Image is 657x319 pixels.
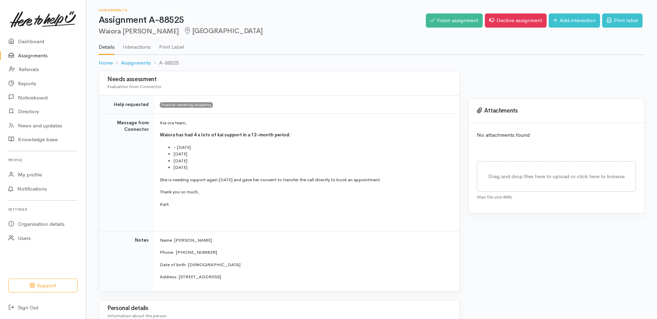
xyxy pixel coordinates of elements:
p: Karli [160,201,451,208]
a: Interactions [123,35,151,54]
h6: Profile [8,155,78,165]
h3: Attachments [477,107,636,114]
li: [DATE] [174,151,451,157]
a: Decline assignment [485,13,547,28]
h6: Settings [8,205,78,214]
li: [DATE] [174,164,451,171]
div: Max file size 4Mb [477,192,636,201]
h6: Assignments [99,8,426,12]
span: Information about the person [107,313,167,319]
a: Assignments [121,59,151,67]
p: Thank you so much, [160,188,451,195]
span: Financial mentoring/budgeting [160,102,213,108]
h3: Needs assessment [107,76,451,83]
td: Notes [99,231,154,291]
li: - [DATE] [174,144,451,151]
h1: Assignment A-88525 [99,15,426,25]
li: A-88525 [151,59,179,67]
p: No attachments found [477,131,636,139]
h2: Waiora [PERSON_NAME] [99,27,426,35]
span: [GEOGRAPHIC_DATA] [183,27,263,35]
td: Help requested [99,96,154,114]
span: Evaluation from Connector [107,84,161,89]
span: Drag and drop files here to upload or click here to browse [488,173,625,180]
p: She is needing support again [DATE] and gave her consent to transfer the call directly to book an... [160,176,451,183]
p: Kia ora team, [160,119,451,126]
a: Details [99,35,115,55]
a: Print Label [159,35,184,54]
p: Date of birth: [DEMOGRAPHIC_DATA] [160,261,451,268]
a: Finish assignment [426,13,483,28]
h3: Personal details [107,305,451,312]
nav: breadcrumb [99,55,645,71]
p: Phone: [PHONE_NUMBER] [160,249,451,256]
td: Message from Connector [99,114,154,231]
button: Support [8,279,78,293]
li: [DATE] [174,157,451,164]
a: Home [99,59,113,67]
a: Print label [602,13,643,28]
b: Waiora has had 4 x lots of kai support in a 12-month period: [160,132,291,138]
a: Add interaction [549,13,600,28]
p: Name: [PERSON_NAME] [160,237,451,244]
p: Address: [STREET_ADDRESS] [160,273,451,280]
